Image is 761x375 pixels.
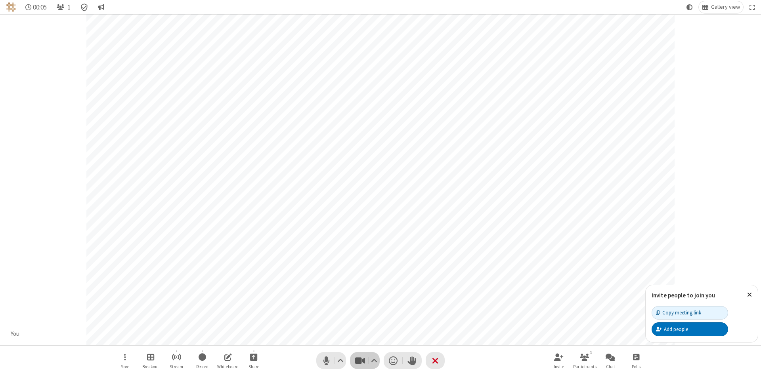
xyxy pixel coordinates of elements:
[741,285,758,305] button: Close popover
[624,349,648,372] button: Open poll
[588,349,595,356] div: 1
[170,364,183,369] span: Stream
[242,349,266,372] button: Start sharing
[190,349,214,372] button: Start recording
[217,364,239,369] span: Whiteboard
[652,291,715,299] label: Invite people to join you
[598,349,622,372] button: Open chat
[335,352,346,369] button: Audio settings
[113,349,137,372] button: Open menu
[683,1,696,13] button: Using system theme
[547,349,571,372] button: Invite participants (Alt+I)
[8,329,23,339] div: You
[656,309,701,316] div: Copy meeting link
[350,352,380,369] button: Stop video (Alt+V)
[22,1,50,13] div: Timer
[249,364,259,369] span: Share
[6,2,16,12] img: QA Selenium DO NOT DELETE OR CHANGE
[652,322,728,336] button: Add people
[606,364,615,369] span: Chat
[142,364,159,369] span: Breakout
[573,349,597,372] button: Open participant list
[53,1,74,13] button: Open participant list
[139,349,163,372] button: Manage Breakout Rooms
[33,4,47,11] span: 00:05
[573,364,597,369] span: Participants
[67,4,71,11] span: 1
[369,352,380,369] button: Video setting
[120,364,129,369] span: More
[164,349,188,372] button: Start streaming
[632,364,641,369] span: Polls
[384,352,403,369] button: Send a reaction
[196,364,208,369] span: Record
[216,349,240,372] button: Open shared whiteboard
[746,1,758,13] button: Fullscreen
[554,364,564,369] span: Invite
[77,1,92,13] div: Meeting details Encryption enabled
[711,4,740,10] span: Gallery view
[699,1,743,13] button: Change layout
[95,1,107,13] button: Conversation
[403,352,422,369] button: Raise hand
[316,352,346,369] button: Mute (Alt+A)
[652,306,728,320] button: Copy meeting link
[426,352,445,369] button: End or leave meeting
